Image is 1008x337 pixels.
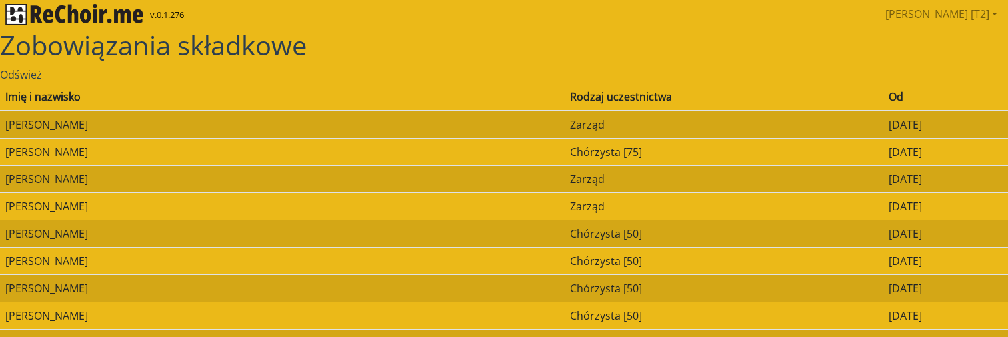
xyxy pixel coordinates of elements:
[883,302,1008,329] td: [DATE]
[5,89,559,105] div: Imię i nazwisko
[883,165,1008,192] td: [DATE]
[883,111,1008,139] td: [DATE]
[883,274,1008,302] td: [DATE]
[565,247,884,274] td: Chórzysta [50]
[889,89,1003,105] div: Od
[565,138,884,165] td: Chórzysta [75]
[565,302,884,329] td: Chórzysta [50]
[883,220,1008,247] td: [DATE]
[565,192,884,220] td: Zarząd
[565,274,884,302] td: Chórzysta [50]
[565,220,884,247] td: Chórzysta [50]
[883,138,1008,165] td: [DATE]
[883,247,1008,274] td: [DATE]
[5,4,143,25] img: rekłajer mi
[565,165,884,192] td: Zarząd
[883,192,1008,220] td: [DATE]
[880,1,1003,27] a: [PERSON_NAME] [T2]
[570,89,879,105] div: Rodzaj uczestnictwa
[565,111,884,139] td: Zarząd
[150,9,184,22] span: v.0.1.276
